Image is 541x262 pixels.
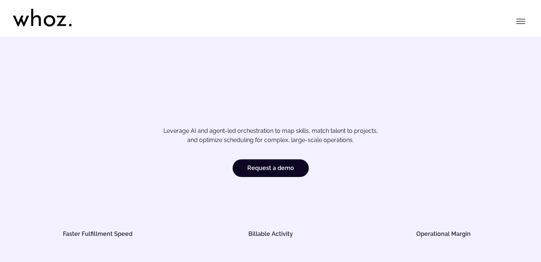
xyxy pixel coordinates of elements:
[369,231,518,237] h5: Operational Margin
[513,14,528,29] button: Toggle menu
[233,159,309,177] a: Request a demo
[23,231,172,237] h5: Faster Fulfillment Speed
[40,126,501,145] p: Leverage AI and agent-led orchestration to map skills, match talent to projects, and optimize sch...
[196,231,345,237] h5: Billable Activity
